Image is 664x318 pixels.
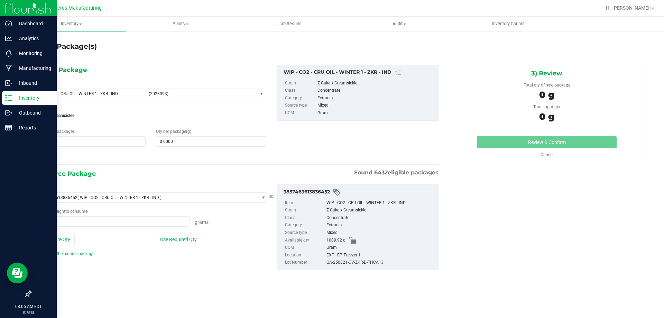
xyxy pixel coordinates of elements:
[257,89,266,99] span: select
[7,263,28,283] iframe: Resource center
[541,152,553,157] a: Cancel
[326,214,435,222] div: Concentrate
[186,129,191,134] span: (g)
[326,237,345,244] span: 1009.92 g
[606,5,651,11] span: Hi, [PERSON_NAME]!
[284,188,435,197] div: 3857463613836452
[285,207,325,214] label: Strain
[12,94,54,102] p: Inventory
[285,229,325,237] label: Source type
[36,209,87,214] span: Package to consume
[326,207,435,214] div: Z Cake x Creamsickle
[156,129,191,134] span: Qty per package
[454,17,563,31] a: Inventory Counts
[285,109,316,117] label: UOM
[5,35,12,42] inline-svg: Analytics
[5,20,12,27] inline-svg: Dashboard
[344,17,454,31] a: Audit
[12,124,54,132] p: Reports
[326,259,435,266] div: GA-250821-CV-ZKR-D-THCA13
[12,19,54,28] p: Dashboard
[156,234,201,245] button: Use Required Qty
[317,94,434,102] div: Extracts
[5,50,12,57] inline-svg: Monitoring
[12,64,54,72] p: Manufacturing
[39,195,77,200] span: 3857463613836452
[53,209,65,214] span: weight
[36,137,145,146] input: 1
[317,80,434,87] div: Z Cake x Creamsickle
[354,169,439,177] span: Found eligible packages
[39,5,102,11] span: Green Acres Manufacturing
[539,111,554,122] span: 0 g
[5,109,12,116] inline-svg: Outbound
[30,42,97,52] h4: Create Package(s)
[285,214,325,222] label: Class
[235,17,344,31] a: Lab Results
[326,252,435,259] div: EXT - EP. Freezer 1
[317,109,434,117] div: Gram
[483,21,534,27] span: Inventory Counts
[285,87,316,94] label: Class
[3,303,54,310] p: 08:06 AM EDT
[285,94,316,102] label: Category
[12,79,54,87] p: Inbound
[269,21,311,27] span: Lab Results
[17,17,126,31] a: Inventory
[39,91,145,96] span: WIP - CO2 - CRU OIL - WINTER 1 - ZKR - IND
[285,102,316,109] label: Source type
[326,199,435,207] div: WIP - CO2 - CRU OIL - WINTER 1 - ZKR - IND
[524,83,570,88] span: Total qty of new package
[285,252,325,259] label: Location
[267,192,276,202] button: Cancel button
[285,221,325,229] label: Category
[326,221,435,229] div: Extracts
[285,237,325,244] label: Available qty
[317,102,434,109] div: Mixed
[284,69,435,77] div: WIP - CO2 - CRU OIL - WINTER 1 - ZKR - IND
[531,68,562,79] span: 3) Review
[126,21,235,27] span: Plants
[36,65,87,75] span: 1) New Package
[477,136,617,148] button: Review & Confirm
[195,219,209,225] span: Grams
[126,17,235,31] a: Plants
[345,21,453,27] span: Audit
[17,21,126,27] span: Inventory
[5,65,12,72] inline-svg: Manufacturing
[285,199,325,207] label: Item
[374,169,388,176] span: 6432
[285,80,316,87] label: Strain
[77,195,162,200] span: ( WIP - CO2 - CRU OIL - WINTER 1 - ZKR - IND )
[149,91,255,96] span: (2023393)
[539,89,554,100] span: 0 g
[5,94,12,101] inline-svg: Inventory
[156,137,266,146] input: 0.0000
[5,124,12,131] inline-svg: Reports
[3,310,54,315] p: [DATE]
[36,169,96,179] span: 2) Source Package
[12,49,54,57] p: Monitoring
[533,105,560,109] span: Total input qty
[36,110,266,121] span: Z Cake x Creamsickle
[5,80,12,87] inline-svg: Inbound
[12,34,54,43] p: Analytics
[326,244,435,252] div: Gram
[285,259,325,266] label: Lot Number
[36,251,94,256] a: Add another source package
[317,87,434,94] div: Concentrate
[257,193,266,202] span: select
[12,109,54,117] p: Outbound
[326,229,435,237] div: Mixed
[285,244,325,252] label: UOM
